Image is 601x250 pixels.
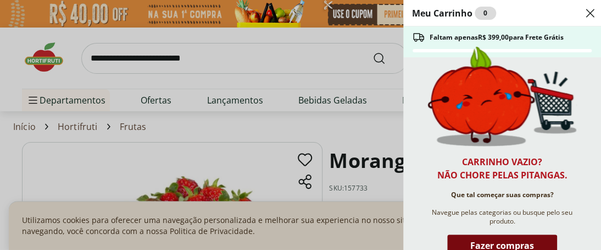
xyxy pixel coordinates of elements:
div: 0 [475,7,496,20]
h2: Carrinho vazio? Não chore pelas pitangas. [437,155,567,182]
img: Carrinho vazio [427,46,577,146]
span: Navegue pelas categorias ou busque pelo seu produto. [427,208,577,226]
h2: Meu Carrinho [412,7,496,20]
span: Fazer compras [470,241,534,250]
span: Faltam apenas R$ 399,00 para Frete Grátis [430,33,564,42]
span: Que tal começar suas compras? [451,191,554,199]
